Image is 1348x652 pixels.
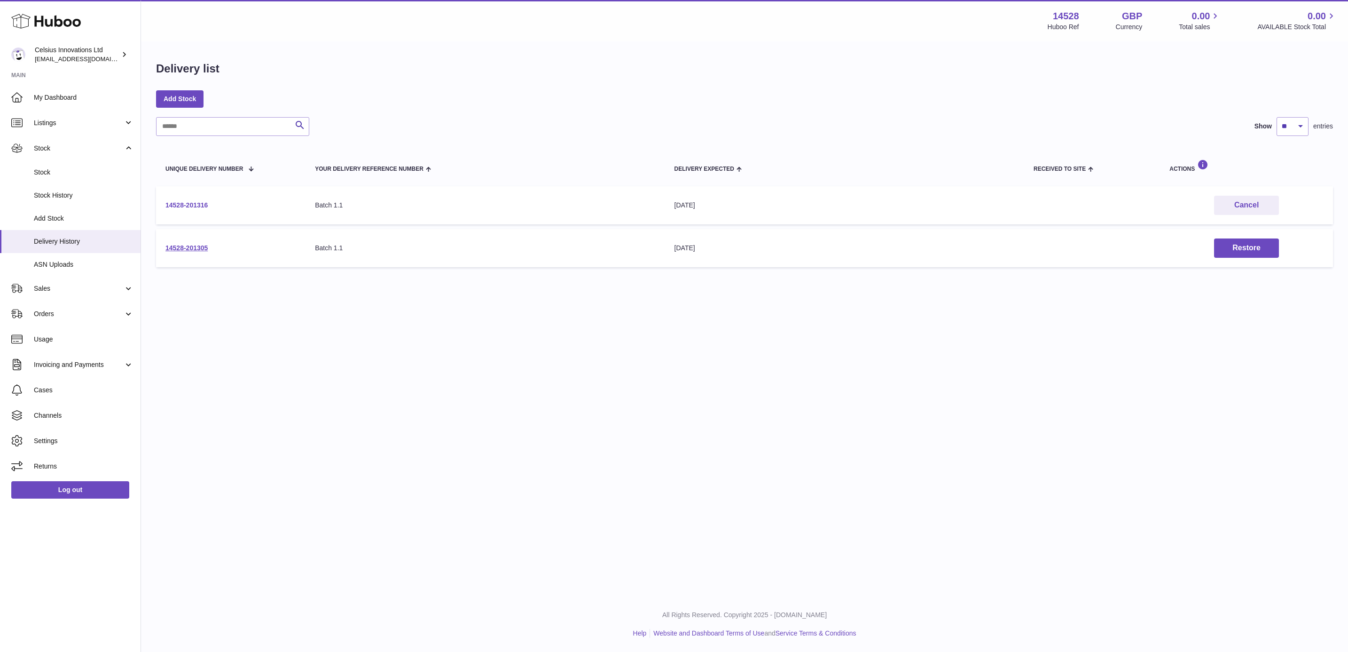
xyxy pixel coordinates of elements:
span: Received to Site [1034,166,1086,172]
a: Help [633,629,647,637]
span: entries [1313,122,1333,131]
span: Cases [34,386,133,395]
span: Add Stock [34,214,133,223]
a: Website and Dashboard Terms of Use [653,629,764,637]
span: Invoicing and Payments [34,360,124,369]
div: [DATE] [674,201,1015,210]
span: 0.00 [1308,10,1326,23]
span: Stock History [34,191,133,200]
span: [EMAIL_ADDRESS][DOMAIN_NAME] [35,55,138,63]
span: Stock [34,144,124,153]
span: Usage [34,335,133,344]
label: Show [1254,122,1272,131]
p: All Rights Reserved. Copyright 2025 - [DOMAIN_NAME] [149,611,1340,620]
span: ASN Uploads [34,260,133,269]
div: Currency [1116,23,1143,32]
span: Sales [34,284,124,293]
span: Returns [34,462,133,471]
a: 14528-201305 [165,244,208,252]
span: Settings [34,437,133,445]
a: Service Terms & Conditions [776,629,856,637]
span: Channels [34,411,133,420]
h1: Delivery list [156,61,219,76]
a: 0.00 Total sales [1179,10,1221,32]
span: Total sales [1179,23,1221,32]
a: 0.00 AVAILABLE Stock Total [1257,10,1337,32]
div: Huboo Ref [1048,23,1079,32]
div: Celsius Innovations Ltd [35,46,119,64]
span: Listings [34,119,124,127]
a: 14528-201316 [165,201,208,209]
div: [DATE] [674,244,1015,253]
div: Batch 1.1 [315,244,655,253]
span: Delivery Expected [674,166,734,172]
button: Restore [1214,239,1279,258]
span: My Dashboard [34,93,133,102]
span: Orders [34,310,124,318]
span: Delivery History [34,237,133,246]
div: Actions [1169,159,1324,172]
strong: GBP [1122,10,1142,23]
span: 0.00 [1192,10,1210,23]
div: Batch 1.1 [315,201,655,210]
span: AVAILABLE Stock Total [1257,23,1337,32]
button: Cancel [1214,196,1279,215]
img: internalAdmin-14528@internal.huboo.com [11,48,25,62]
li: and [650,629,856,638]
strong: 14528 [1053,10,1079,23]
span: Unique Delivery Number [165,166,243,172]
a: Log out [11,481,129,498]
span: Stock [34,168,133,177]
span: Your Delivery Reference Number [315,166,423,172]
a: Add Stock [156,90,204,107]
